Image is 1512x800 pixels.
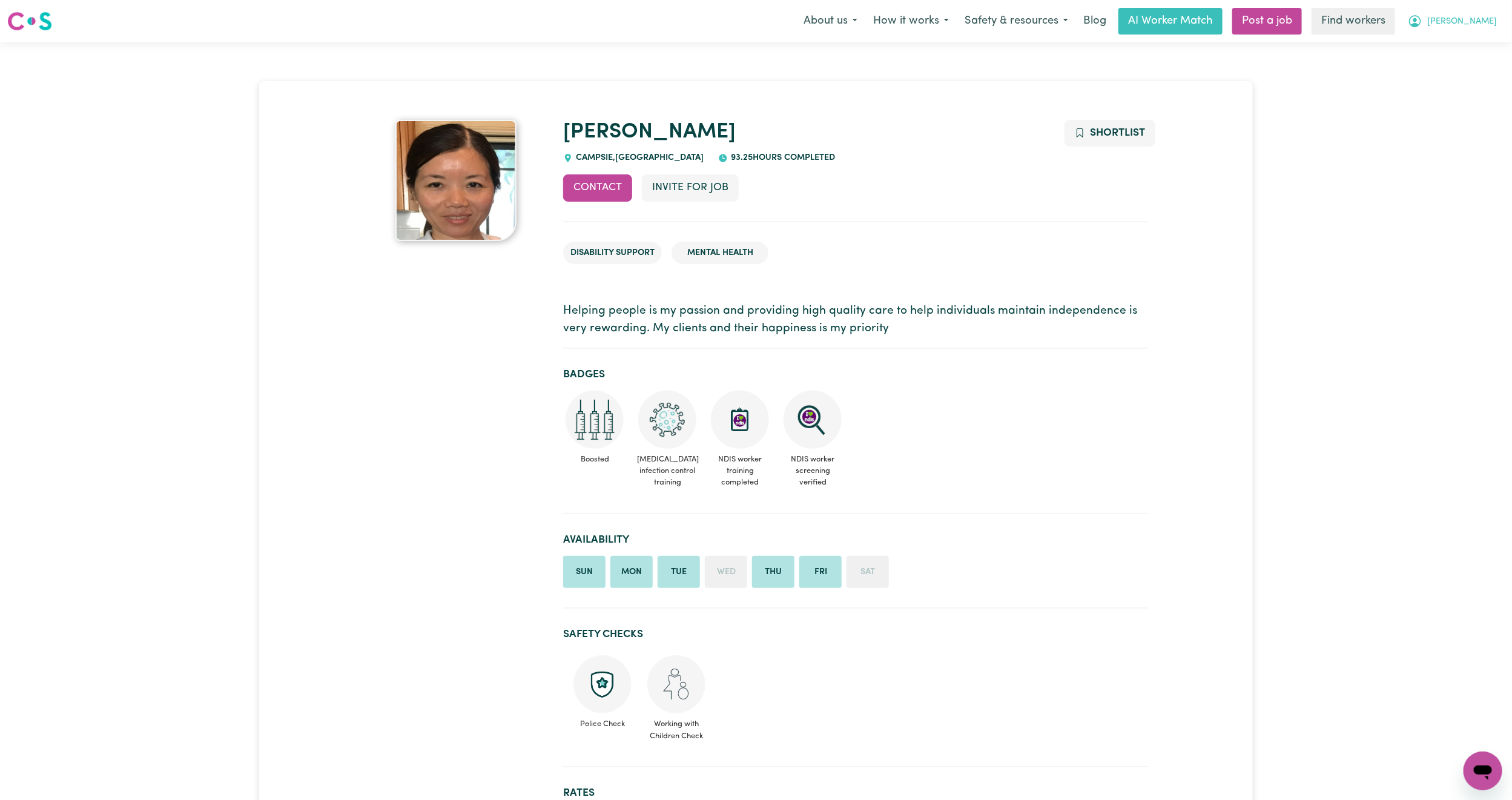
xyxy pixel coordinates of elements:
[781,449,844,494] span: NDIS worker screening verified
[7,7,52,35] a: Careseekers logo
[672,242,768,265] li: Mental Health
[563,122,736,143] a: [PERSON_NAME]
[563,368,1148,381] h2: Badges
[708,449,771,494] span: NDIS worker training completed
[563,174,632,201] button: Contact
[1400,8,1505,34] button: My Account
[658,556,700,589] li: Available on Tuesday
[563,556,606,589] li: Available on Sunday
[728,153,835,162] span: 93.25 hours completed
[1232,8,1302,35] a: Post a job
[395,120,517,241] img: Amy
[1090,128,1145,138] span: Shortlist
[796,8,865,34] button: About us
[566,391,624,449] img: Care and support worker has received booster dose of COVID-19 vaccination
[7,10,52,32] img: Careseekers logo
[1464,752,1502,790] iframe: Button to launch messaging window, conversation in progress
[363,120,549,241] a: Amy's profile picture'
[638,391,696,449] img: CS Academy: COVID-19 Infection Control Training course completed
[1076,8,1114,35] a: Blog
[573,713,632,730] span: Police Check
[647,655,705,713] img: Working with children check
[957,8,1076,34] button: Safety & resources
[784,391,842,449] img: NDIS Worker Screening Verified
[563,534,1148,546] h2: Availability
[563,449,626,470] span: Boosted
[647,713,706,741] span: Working with Children Check
[563,242,662,265] li: Disability Support
[642,174,739,201] button: Invite for Job
[711,391,769,449] img: CS Academy: Introduction to NDIS Worker Training course completed
[636,449,699,494] span: [MEDICAL_DATA] infection control training
[563,303,1148,338] p: Helping people is my passion and providing high quality care to help individuals maintain indepen...
[573,655,632,713] img: Police check
[610,556,653,589] li: Available on Monday
[563,628,1148,641] h2: Safety Checks
[563,787,1148,799] h2: Rates
[799,556,842,589] li: Available on Friday
[865,8,957,34] button: How it works
[1312,8,1395,35] a: Find workers
[1427,15,1497,28] span: [PERSON_NAME]
[705,556,747,589] li: Unavailable on Wednesday
[1065,120,1156,147] button: Add to shortlist
[752,556,794,589] li: Available on Thursday
[847,556,889,589] li: Unavailable on Saturday
[1118,8,1223,35] a: AI Worker Match
[573,153,704,162] span: CAMPSIE , [GEOGRAPHIC_DATA]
